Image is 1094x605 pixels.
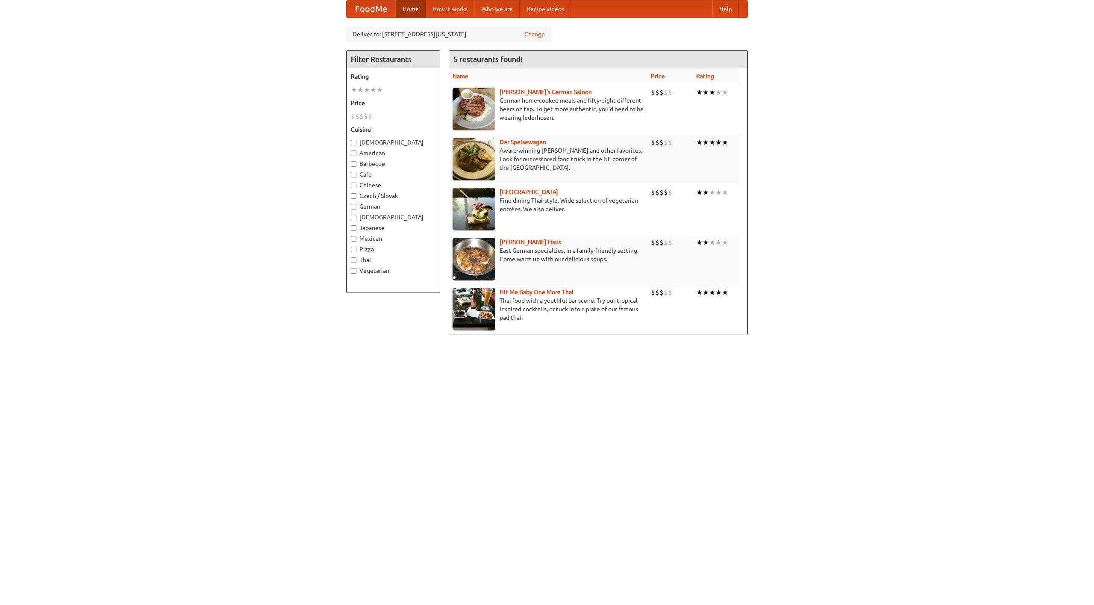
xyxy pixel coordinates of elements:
li: ★ [703,238,709,247]
li: $ [368,112,372,121]
li: $ [659,138,664,147]
input: Czech / Slovak [351,193,356,199]
li: $ [355,112,359,121]
li: $ [351,112,355,121]
li: $ [668,288,672,297]
input: [DEMOGRAPHIC_DATA] [351,215,356,220]
li: ★ [376,85,383,94]
li: $ [664,88,668,97]
a: [PERSON_NAME]'s German Saloon [500,89,592,95]
img: esthers.jpg [453,88,495,130]
li: ★ [709,138,715,147]
li: ★ [709,238,715,247]
li: $ [664,138,668,147]
li: ★ [696,88,703,97]
li: $ [659,88,664,97]
h5: Price [351,99,435,107]
input: American [351,151,356,156]
a: Recipe videos [520,0,571,18]
input: Pizza [351,247,356,252]
li: $ [668,238,672,247]
li: $ [668,88,672,97]
li: ★ [703,188,709,197]
input: Barbecue [351,161,356,167]
h5: Rating [351,72,435,81]
input: Japanese [351,225,356,231]
a: Hit Me Baby One More Thai [500,289,573,295]
a: [PERSON_NAME] Haus [500,239,561,245]
li: ★ [696,238,703,247]
p: German home-cooked meals and fifty-eight different beers on tap. To get more authentic, you'd nee... [453,96,644,122]
li: $ [651,88,655,97]
a: [GEOGRAPHIC_DATA] [500,189,558,195]
li: ★ [357,85,364,94]
li: ★ [715,288,722,297]
img: speisewagen.jpg [453,138,495,180]
li: $ [668,138,672,147]
a: Der Speisewagen [500,139,546,145]
li: ★ [715,188,722,197]
li: ★ [351,85,357,94]
a: Who we are [474,0,520,18]
li: ★ [722,88,728,97]
li: $ [651,138,655,147]
label: Japanese [351,224,435,232]
input: Mexican [351,236,356,242]
li: $ [664,238,668,247]
label: Vegetarian [351,266,435,275]
input: German [351,204,356,210]
p: Thai food with a youthful bar scene. Try our tropical inspired cocktails, or tuck into a plate of... [453,296,644,322]
li: ★ [722,288,728,297]
li: ★ [696,288,703,297]
label: [DEMOGRAPHIC_DATA] [351,138,435,147]
div: Deliver to: [STREET_ADDRESS][US_STATE] [346,27,551,42]
li: $ [664,188,668,197]
p: Award-winning [PERSON_NAME] and other favorites. Look for our restored food truck in the NE corne... [453,146,644,172]
li: ★ [715,238,722,247]
li: ★ [364,85,370,94]
li: $ [655,288,659,297]
input: Vegetarian [351,268,356,274]
li: $ [659,188,664,197]
li: ★ [696,188,703,197]
li: ★ [709,188,715,197]
a: Rating [696,73,714,80]
li: ★ [703,288,709,297]
label: German [351,202,435,211]
li: $ [664,288,668,297]
li: ★ [722,238,728,247]
input: [DEMOGRAPHIC_DATA] [351,140,356,145]
img: satay.jpg [453,188,495,230]
li: $ [655,188,659,197]
li: $ [659,238,664,247]
label: Mexican [351,234,435,243]
label: Thai [351,256,435,264]
label: Chinese [351,181,435,189]
li: $ [651,288,655,297]
input: Cafe [351,172,356,177]
label: American [351,149,435,157]
li: ★ [703,88,709,97]
li: $ [364,112,368,121]
h4: Filter Restaurants [347,51,440,68]
li: $ [359,112,364,121]
li: ★ [715,88,722,97]
li: ★ [696,138,703,147]
img: kohlhaus.jpg [453,238,495,280]
ng-pluralize: 5 restaurants found! [453,55,523,63]
p: East German specialties, in a family-friendly setting. Come warm up with our delicious soups. [453,246,644,263]
input: Thai [351,257,356,263]
p: Fine dining Thai-style. Wide selection of vegetarian entrées. We also deliver. [453,196,644,213]
li: $ [655,88,659,97]
label: Barbecue [351,159,435,168]
a: FoodMe [347,0,396,18]
input: Chinese [351,183,356,188]
a: Change [524,30,545,38]
img: babythai.jpg [453,288,495,331]
label: Czech / Slovak [351,192,435,200]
